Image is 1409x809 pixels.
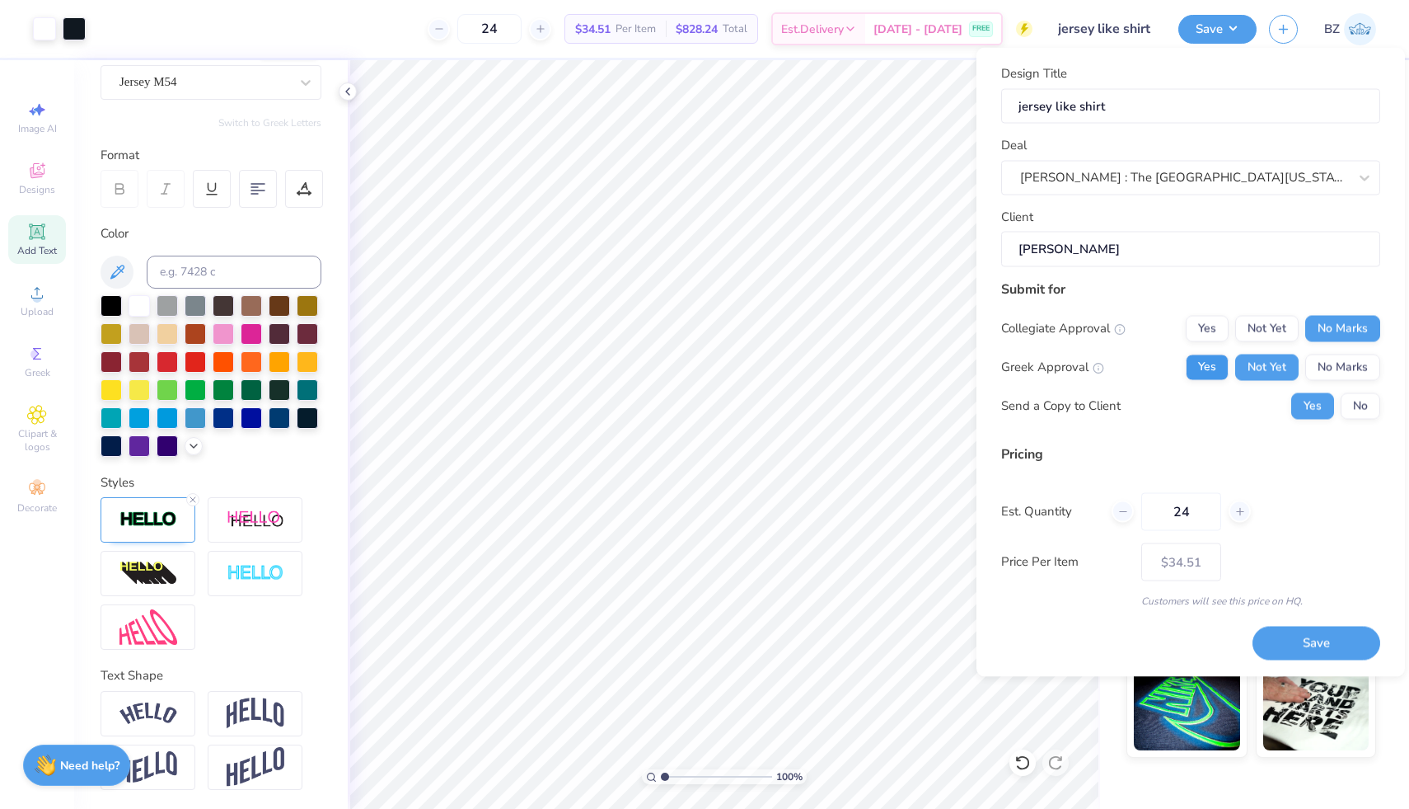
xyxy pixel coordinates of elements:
div: Greek Approval [1001,358,1104,377]
button: Not Yet [1235,315,1299,341]
button: No Marks [1305,354,1380,380]
img: Shadow [227,510,284,530]
span: Total [723,21,747,38]
span: $828.24 [676,21,718,38]
label: Client [1001,207,1033,226]
label: Price Per Item [1001,553,1129,571]
input: – – [1141,492,1221,530]
img: Free Distort [119,609,177,645]
span: Upload [21,305,54,318]
button: Switch to Greek Letters [218,116,321,129]
span: FREE [972,23,990,35]
button: Not Yet [1235,354,1299,380]
div: Color [101,224,321,243]
span: Greek [25,366,50,379]
div: Format [101,146,323,165]
input: – – [457,14,522,44]
span: Designs [19,183,55,196]
div: Text Shape [101,666,321,685]
div: Pricing [1001,444,1380,463]
img: Negative Space [227,564,284,583]
span: Clipart & logos [8,427,66,454]
input: Untitled Design [1045,12,1166,45]
img: Bella Zollo [1344,13,1376,45]
label: Est. Quantity [1001,502,1099,521]
div: Submit for [1001,279,1380,299]
button: Yes [1291,393,1334,419]
span: Decorate [17,501,57,515]
div: Send a Copy to Client [1001,397,1121,416]
a: BZ [1324,13,1376,45]
div: Styles [101,473,321,492]
img: Glow in the Dark Ink [1134,668,1240,750]
label: Design Title [1001,64,1067,83]
span: [DATE] - [DATE] [873,21,962,38]
button: Save [1178,15,1257,44]
button: Yes [1186,315,1229,341]
img: 3d Illusion [119,561,177,587]
span: $34.51 [575,21,611,38]
img: Flag [119,751,177,783]
img: Arch [227,698,284,729]
input: e.g. 7428 c [147,256,321,289]
img: Arc [119,703,177,725]
button: Yes [1186,354,1229,380]
label: Deal [1001,136,1027,155]
span: Est. Delivery [781,21,844,38]
span: Per Item [616,21,656,38]
span: Add Text [17,244,57,257]
span: Image AI [18,122,57,135]
span: BZ [1324,20,1340,39]
span: 100 % [776,769,803,784]
img: Water based Ink [1263,668,1369,750]
img: Stroke [119,510,177,529]
strong: Need help? [60,758,119,774]
div: Collegiate Approval [1001,319,1126,338]
input: e.g. Ethan Linker [1001,232,1380,267]
button: No Marks [1305,315,1380,341]
div: Customers will see this price on HQ. [1001,593,1380,608]
img: Rise [227,747,284,788]
button: Save [1252,627,1380,661]
button: No [1341,393,1380,419]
